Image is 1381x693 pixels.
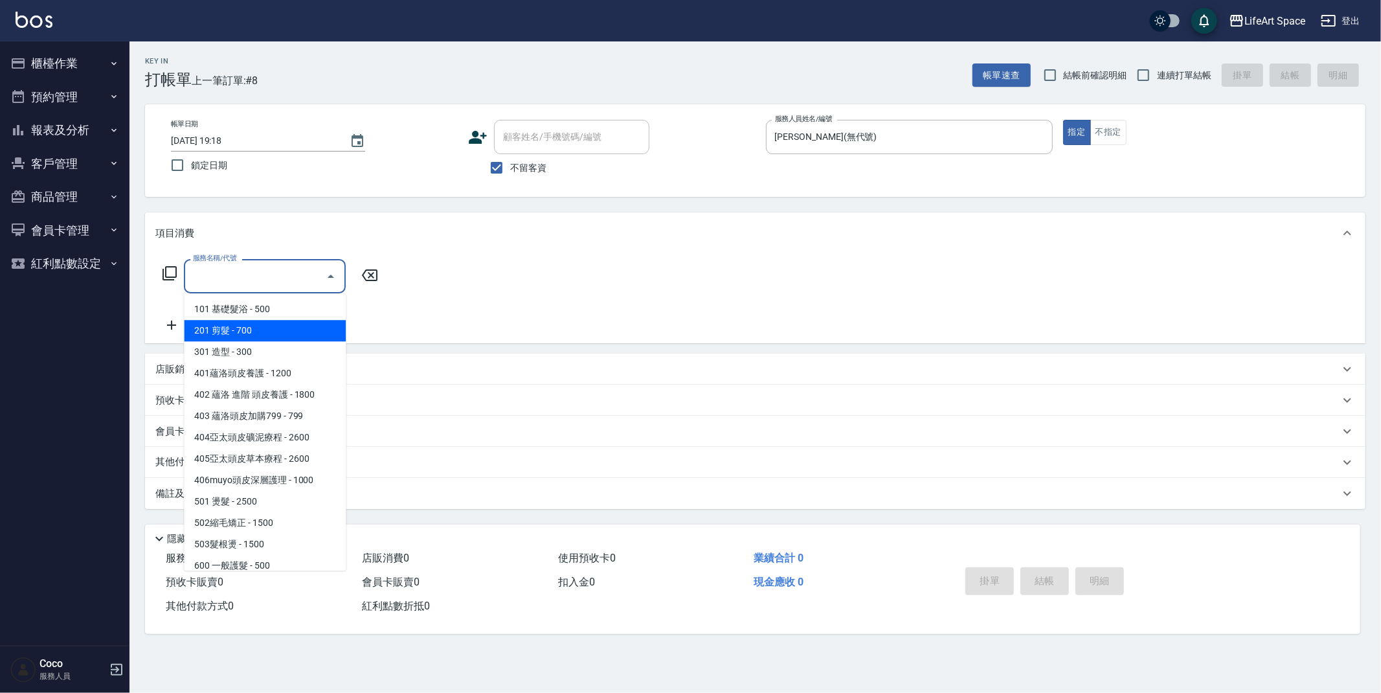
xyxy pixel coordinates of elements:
[184,384,346,405] span: 402 蘊洛 進階 頭皮養護 - 1800
[558,576,595,588] span: 扣入金 0
[171,130,337,152] input: YYYY/MM/DD hh:mm
[775,114,832,124] label: 服務人員姓名/編號
[5,180,124,214] button: 商品管理
[5,80,124,114] button: 預約管理
[184,470,346,491] span: 406muyo頭皮深層護理 - 1000
[192,73,258,89] span: 上一筆訂單:#8
[191,159,227,172] span: 鎖定日期
[145,447,1365,478] div: 其他付款方式
[171,119,198,129] label: 帳單日期
[558,552,616,564] span: 使用預收卡 0
[972,63,1031,87] button: 帳單速查
[166,576,223,588] span: 預收卡販賣 0
[1090,120,1127,145] button: 不指定
[184,405,346,427] span: 403 蘊洛頭皮加購799 - 799
[39,657,106,670] h5: Coco
[155,425,204,438] p: 會員卡銷售
[320,266,341,287] button: Close
[1224,8,1310,34] button: LifeArt Space
[184,341,346,363] span: 301 造型 - 300
[145,212,1365,254] div: 項目消費
[362,600,430,612] span: 紅利點數折抵 0
[342,126,373,157] button: Choose date, selected date is 2025-10-13
[167,532,225,546] p: 隱藏業績明細
[510,161,546,175] span: 不留客資
[184,555,346,576] span: 600 一般護髮 - 500
[155,487,204,501] p: 備註及來源
[193,253,236,263] label: 服務名稱/代號
[184,363,346,384] span: 401蘊洛頭皮養護 - 1200
[5,113,124,147] button: 報表及分析
[184,491,346,512] span: 501 燙髮 - 2500
[145,385,1365,416] div: 預收卡販賣
[145,354,1365,385] div: 店販銷售
[166,600,234,612] span: 其他付款方式 0
[155,363,194,376] p: 店販銷售
[5,47,124,80] button: 櫃檯作業
[1064,69,1127,82] span: 結帳前確認明細
[184,299,346,320] span: 101 基礎髮浴 - 500
[145,478,1365,509] div: 備註及來源
[184,320,346,341] span: 201 剪髮 - 700
[754,552,803,564] span: 業績合計 0
[1316,9,1365,33] button: 登出
[184,448,346,470] span: 405亞太頭皮草本療程 - 2600
[184,512,346,534] span: 502縮毛矯正 - 1500
[10,657,36,683] img: Person
[5,247,124,280] button: 紅利點數設定
[155,455,220,470] p: 其他付款方式
[39,670,106,682] p: 服務人員
[754,576,803,588] span: 現金應收 0
[184,534,346,555] span: 503髮根燙 - 1500
[184,427,346,448] span: 404亞太頭皮礦泥療程 - 2600
[16,12,52,28] img: Logo
[166,552,213,564] span: 服務消費 0
[362,552,409,564] span: 店販消費 0
[155,227,194,240] p: 項目消費
[145,57,192,65] h2: Key In
[5,214,124,247] button: 會員卡管理
[145,416,1365,447] div: 會員卡銷售
[362,576,420,588] span: 會員卡販賣 0
[1157,69,1211,82] span: 連續打單結帳
[5,147,124,181] button: 客戶管理
[1063,120,1091,145] button: 指定
[1244,13,1305,29] div: LifeArt Space
[145,71,192,89] h3: 打帳單
[155,394,204,407] p: 預收卡販賣
[1191,8,1217,34] button: save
